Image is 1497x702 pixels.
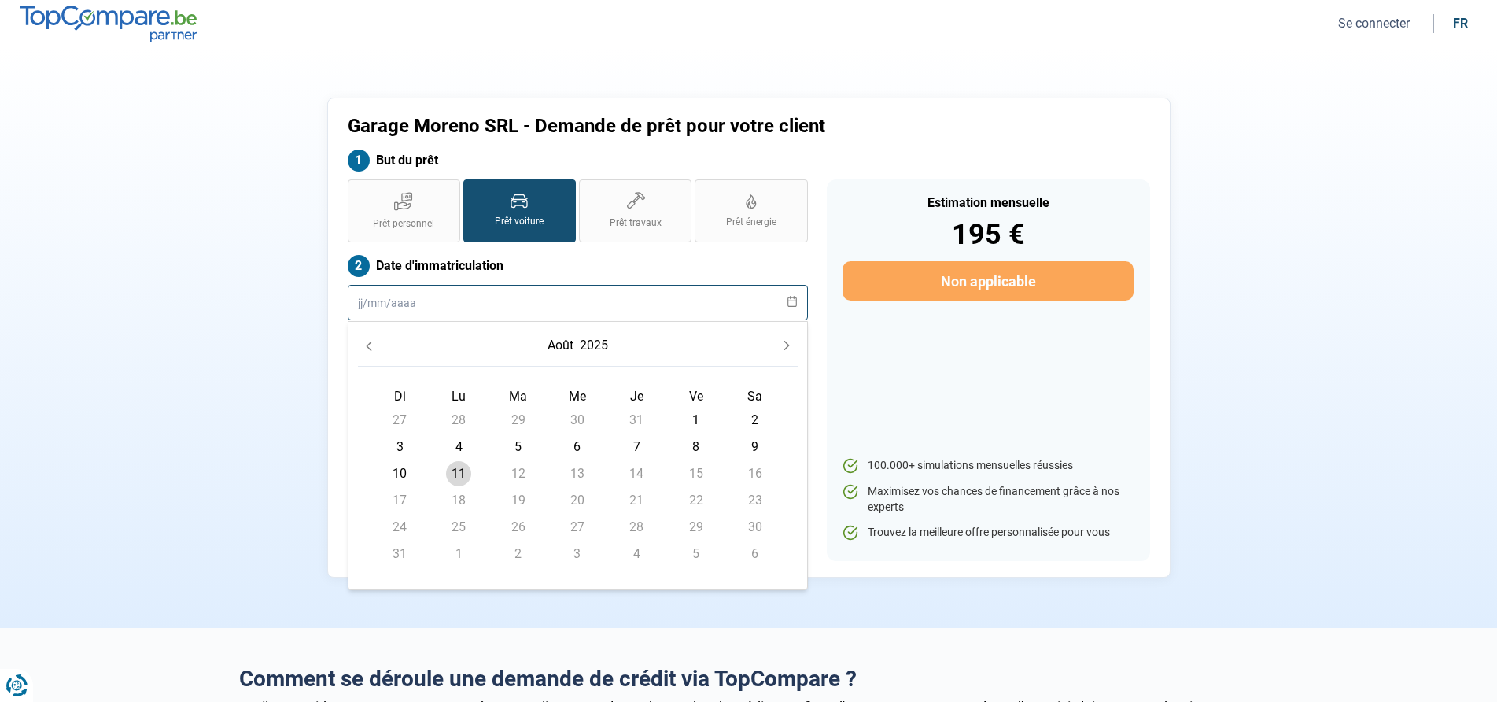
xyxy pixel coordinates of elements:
[348,321,808,590] div: Choose Date
[387,541,412,567] span: 31
[446,541,471,567] span: 1
[843,197,1133,209] div: Estimation mensuelle
[446,408,471,433] span: 28
[358,334,380,357] button: Previous Month
[607,487,666,514] td: 21
[371,434,430,460] td: 3
[610,216,662,230] span: Prêt travaux
[725,487,784,514] td: 23
[506,408,531,433] span: 29
[548,460,607,487] td: 13
[348,255,808,277] label: Date d'immatriculation
[565,488,590,513] span: 20
[548,541,607,567] td: 3
[843,525,1133,541] li: Trouvez la meilleure offre personnalisée pour vous
[569,389,586,404] span: Me
[446,488,471,513] span: 18
[387,461,412,486] span: 10
[666,541,725,567] td: 5
[725,407,784,434] td: 2
[743,488,768,513] span: 23
[624,515,649,540] span: 28
[743,541,768,567] span: 6
[726,216,776,229] span: Prêt énergie
[607,460,666,487] td: 14
[1453,16,1468,31] div: fr
[20,6,197,41] img: TopCompare.be
[371,460,430,487] td: 10
[725,514,784,541] td: 30
[684,515,709,540] span: 29
[506,488,531,513] span: 19
[843,458,1133,474] li: 100.000+ simulations mensuelles réussies
[843,484,1133,515] li: Maximisez vos chances de financement grâce à nos experts
[565,541,590,567] span: 3
[373,217,434,231] span: Prêt personnel
[489,514,548,541] td: 26
[624,434,649,460] span: 7
[446,434,471,460] span: 4
[624,408,649,433] span: 31
[630,389,643,404] span: Je
[607,434,666,460] td: 7
[348,150,808,172] label: But du prêt
[843,220,1133,249] div: 195 €
[348,115,945,138] h1: Garage Moreno SRL - Demande de prêt pour votre client
[506,434,531,460] span: 5
[387,434,412,460] span: 3
[548,487,607,514] td: 20
[743,408,768,433] span: 2
[666,487,725,514] td: 22
[565,461,590,486] span: 13
[666,514,725,541] td: 29
[495,215,544,228] span: Prêt voiture
[430,407,489,434] td: 28
[446,461,471,486] span: 11
[387,408,412,433] span: 27
[565,434,590,460] span: 6
[548,407,607,434] td: 30
[489,487,548,514] td: 19
[452,389,466,404] span: Lu
[430,487,489,514] td: 18
[371,514,430,541] td: 24
[607,407,666,434] td: 31
[239,666,1259,693] h2: Comment se déroule une demande de crédit via TopCompare ?
[544,331,577,360] button: Choose Month
[1333,15,1414,31] button: Se connecter
[684,461,709,486] span: 15
[684,488,709,513] span: 22
[743,434,768,460] span: 9
[843,261,1133,301] button: Non applicable
[565,408,590,433] span: 30
[430,434,489,460] td: 4
[607,541,666,567] td: 4
[725,460,784,487] td: 16
[489,407,548,434] td: 29
[489,541,548,567] td: 2
[387,488,412,513] span: 17
[689,389,703,404] span: Ve
[506,541,531,567] span: 2
[430,541,489,567] td: 1
[548,434,607,460] td: 6
[506,515,531,540] span: 26
[725,541,784,567] td: 6
[776,334,798,357] button: Next Month
[624,541,649,567] span: 4
[371,487,430,514] td: 17
[666,407,725,434] td: 1
[489,434,548,460] td: 5
[509,389,527,404] span: Ma
[624,461,649,486] span: 14
[624,488,649,513] span: 21
[371,541,430,567] td: 31
[489,460,548,487] td: 12
[371,407,430,434] td: 27
[577,331,611,360] button: Choose Year
[725,434,784,460] td: 9
[747,389,762,404] span: Sa
[743,461,768,486] span: 16
[348,285,808,320] input: jj/mm/aaaa
[548,514,607,541] td: 27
